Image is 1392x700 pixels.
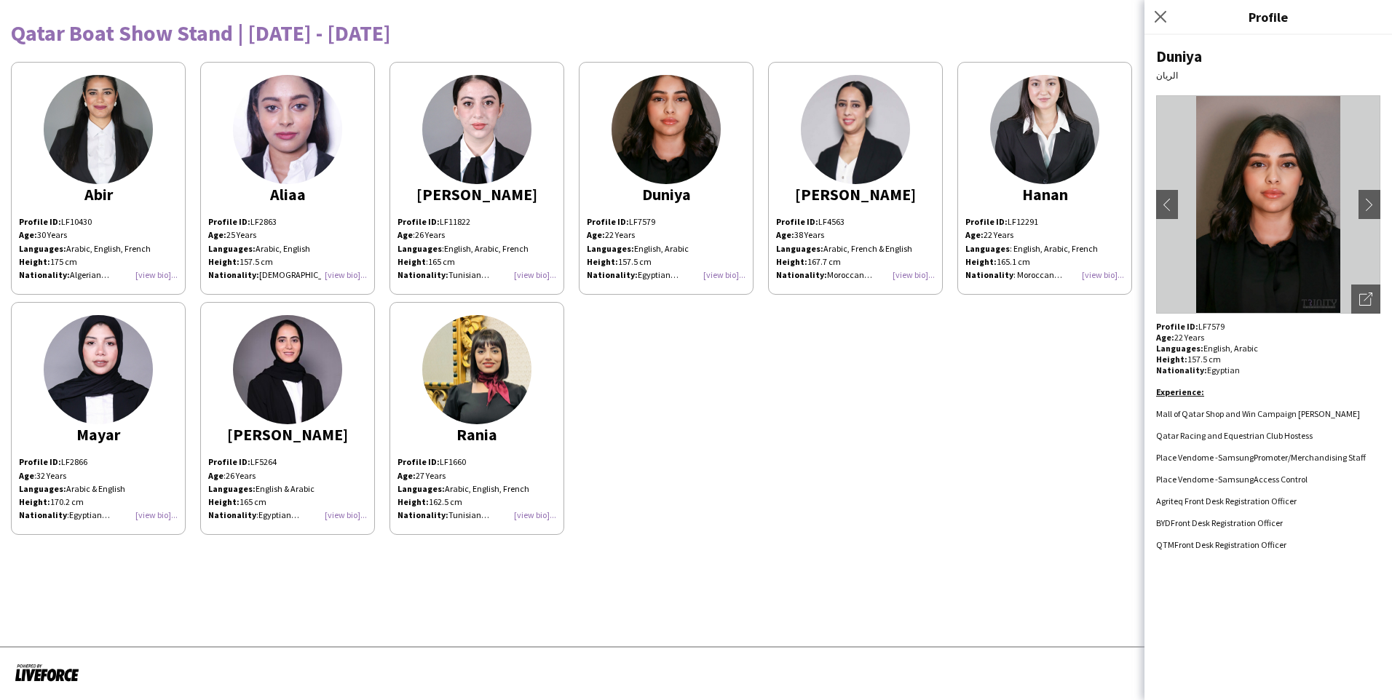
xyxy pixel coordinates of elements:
[19,470,34,481] b: Age
[69,509,110,520] span: Egyptian
[776,215,935,228] p: LF4563
[19,509,67,520] b: Nationality
[19,509,69,520] span: :
[208,188,367,201] div: Aliaa
[1218,474,1254,485] span: Samsung
[208,456,367,469] p: LF5264
[208,496,240,507] strong: Height:
[226,470,256,481] span: 26 Years
[19,215,178,228] p: LF10430
[801,75,910,184] img: thumb-9b6fd660-ba35-4b88-a194-5e7aedc5b98e.png
[208,456,250,467] strong: Profile ID:
[587,269,638,280] strong: Nationality:
[776,269,827,280] strong: Nationality:
[1351,285,1380,314] div: Open photos pop-in
[398,456,556,469] p: LF1660
[965,228,1124,282] p: 22 Years : English, Arabic, French 165.1 cm : Moroccan
[1218,452,1254,463] span: Samsung
[36,470,66,481] span: 32 Years
[19,496,50,507] strong: Height:
[233,315,342,424] img: thumb-661f94ac5e77e.jpg
[398,469,556,522] p: 27 Years Arabic, English, French 162.5 cm Tunisian
[398,188,556,201] div: [PERSON_NAME]
[398,216,440,227] strong: Profile ID:
[965,188,1124,201] div: Hanan
[208,256,240,267] strong: Height:
[1156,47,1380,66] div: Duniya
[19,228,178,282] p: 30 Years Arabic, English, French 175 cm Algerian
[44,75,153,184] img: thumb-fc3e0976-9115-4af5-98af-bfaaaaa2f1cd.jpg
[1156,474,1380,485] li: Access Control
[776,229,794,240] strong: Age:
[776,243,823,254] strong: Languages:
[398,229,415,240] span: :
[422,315,531,424] img: thumb-ae90b02f-0bb0-4213-b908-a8d1efd67100.jpg
[11,22,1381,44] div: Qatar Boat Show Stand | [DATE] - [DATE]
[19,456,178,469] p: LF2866
[776,188,935,201] div: [PERSON_NAME]
[587,216,629,227] strong: Profile ID:
[1156,332,1380,375] p: 22 Years English, Arabic 157.5 cm Egyptian
[233,75,342,184] img: thumb-165579915162b17d6f24db5.jpg
[208,483,256,494] strong: Languages:
[1156,517,1380,528] li: BYD
[19,269,70,280] strong: Nationality:
[776,216,818,227] strong: Profile ID:
[208,428,367,441] div: [PERSON_NAME]
[422,75,531,184] img: thumb-e3c10a19-f364-457c-bf96-69d5c6b3dafc.jpg
[398,496,429,507] strong: Height:
[587,256,618,267] strong: Height:
[990,75,1099,184] img: thumb-5b96b244-b851-4c83-a1a2-d1307e99b29f.jpg
[208,243,256,254] strong: Languages:
[1156,452,1380,463] li: Place Vendome -
[208,509,258,520] span: :
[1156,496,1380,506] li: Agriteq
[1156,365,1207,375] strong: Nationality:
[398,256,426,267] b: Height
[208,215,367,228] p: LF2863
[1174,539,1286,550] span: Front Desk Registration Officer
[398,269,556,282] p: Tunisian
[398,243,444,254] span: :
[1156,430,1380,441] li: Qatar Racing and Equestrian Club Hostess
[587,243,634,254] strong: Languages:
[19,229,37,240] strong: Age:
[19,256,50,267] strong: Height:
[398,269,448,280] strong: Nationality:
[208,470,224,481] b: Age
[398,456,440,467] strong: Profile ID:
[415,229,445,240] span: 26 Years
[44,315,153,424] img: thumb-35d2da39-8be6-4824-85cb-2cf367f06589.png
[587,215,746,228] p: LF7579
[398,229,413,240] b: Age
[19,456,61,467] strong: Profile ID:
[208,482,367,509] p: English & Arabic 165 cm
[1156,321,1198,332] strong: Profile ID:
[398,215,556,242] p: LF11822
[398,470,416,481] strong: Age:
[1156,386,1204,397] u: Experience:
[1185,496,1297,506] span: Front Desk Registration Officer
[208,229,226,240] strong: Age:
[1254,452,1366,463] span: Promoter/Merchandising Staff
[444,243,529,254] span: English, Arabic, French
[965,243,1010,254] b: Languages
[1156,408,1380,419] li: Mall of Qatar Shop and Win Campaign [PERSON_NAME]
[398,428,556,441] div: Rania
[398,509,448,520] strong: Nationality:
[208,470,226,481] span: :
[1171,517,1283,528] span: Front Desk Registration Officer
[1156,539,1380,550] li: QTM
[776,256,807,267] strong: Height:
[19,470,36,481] span: :
[1156,332,1174,343] strong: Age:
[398,483,445,494] strong: Languages:
[398,243,442,254] b: Languages
[19,243,66,254] strong: Languages:
[1144,7,1392,26] h3: Profile
[1156,343,1203,354] strong: Languages:
[208,269,259,280] strong: Nationality:
[208,216,250,227] strong: Profile ID:
[258,509,299,520] span: Egyptian
[208,509,256,520] b: Nationality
